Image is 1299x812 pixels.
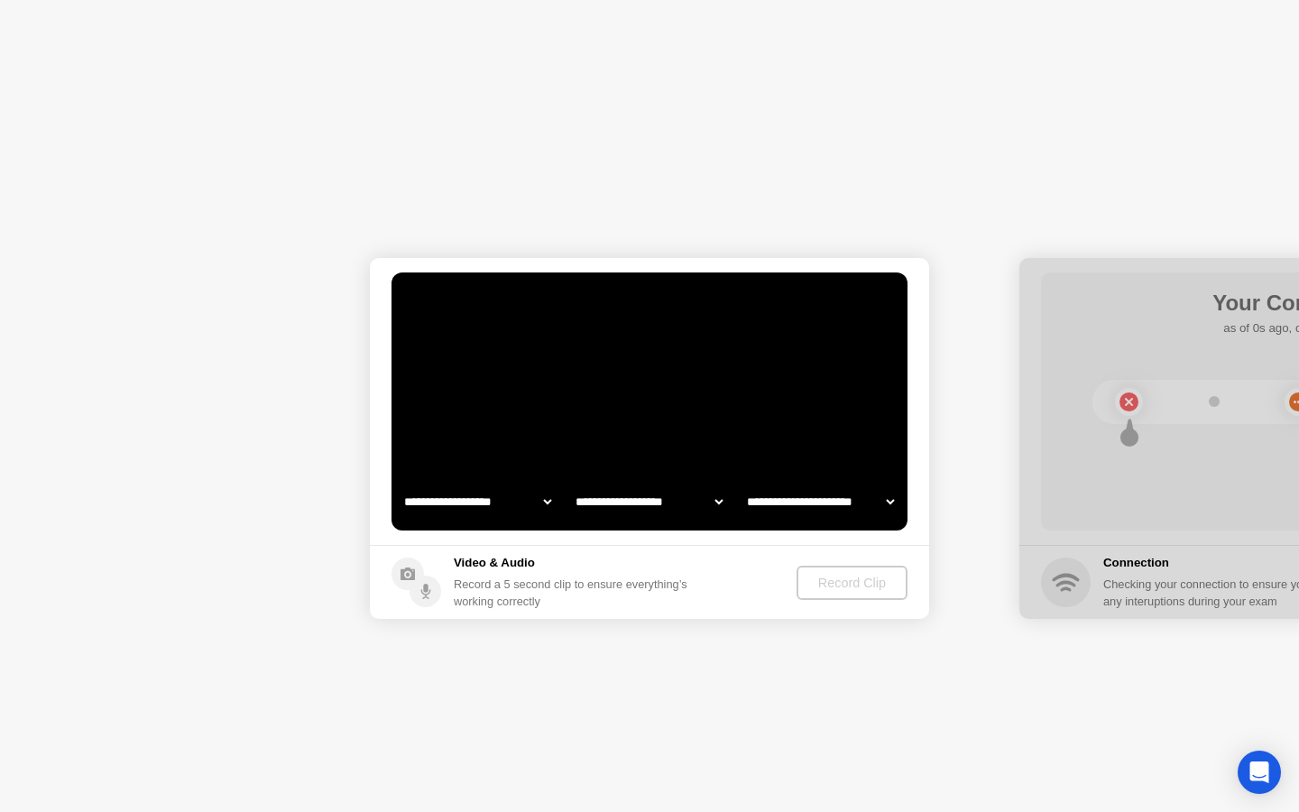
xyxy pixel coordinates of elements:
h5: Video & Audio [454,554,695,572]
button: Record Clip [797,566,907,600]
select: Available cameras [401,484,555,520]
select: Available microphones [743,484,898,520]
div: Record Clip [804,576,900,590]
div: Open Intercom Messenger [1238,751,1281,794]
select: Available speakers [572,484,726,520]
div: Record a 5 second clip to ensure everything’s working correctly [454,576,695,610]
